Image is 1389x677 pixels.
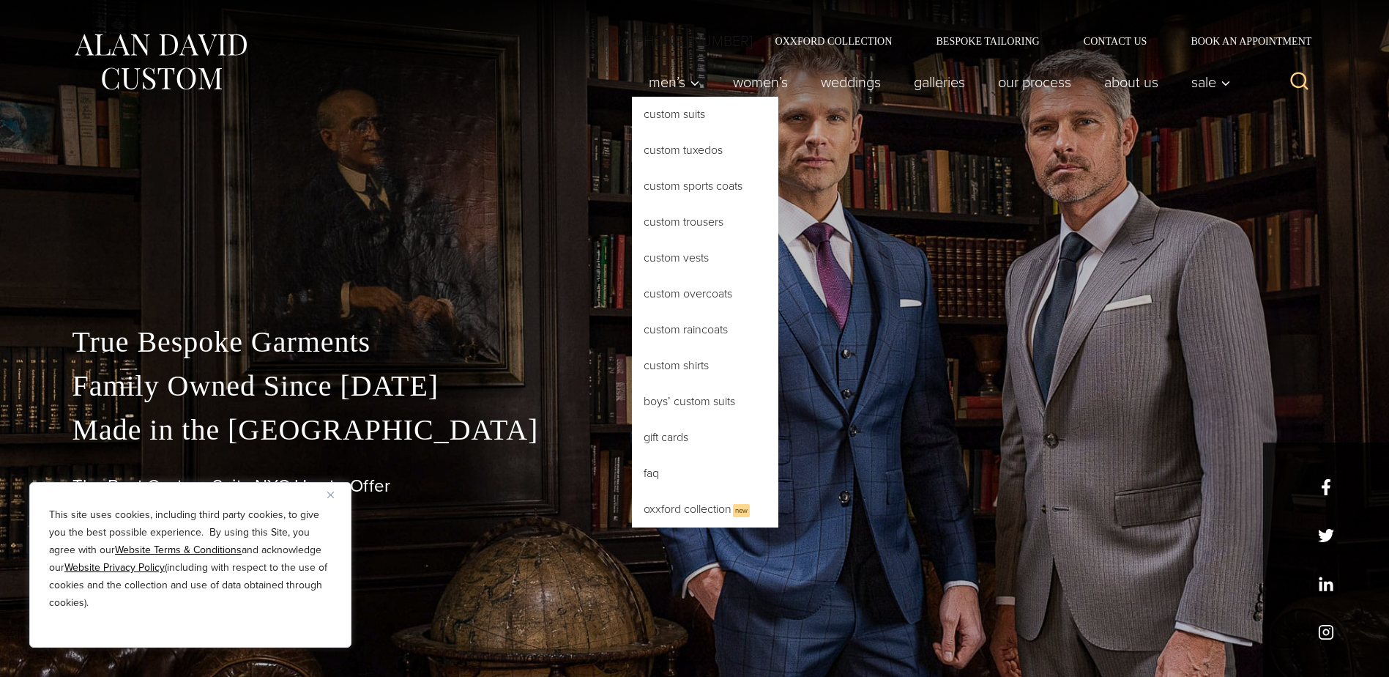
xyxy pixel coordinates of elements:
gu-sc-dial: Click to Connect 2122274040 [585,30,753,52]
a: Custom Vests [632,240,778,275]
a: Custom Overcoats [632,276,778,311]
p: This site uses cookies, including third party cookies, to give you the best possible experience. ... [49,506,332,612]
a: About Us [1087,67,1174,97]
p: True Bespoke Garments Family Owned Since [DATE] Made in the [GEOGRAPHIC_DATA] [72,320,1317,452]
span: Sale [1191,75,1231,89]
h1: The Best Custom Suits NYC Has to Offer [72,476,1317,497]
a: Book an Appointment [1169,36,1317,46]
a: Custom Sports Coats [632,169,778,204]
a: Contact Us [1062,36,1169,46]
button: View Search Form [1282,64,1317,100]
nav: Primary Navigation [632,67,1238,97]
a: Custom Raincoats [632,312,778,347]
img: Close [327,492,334,498]
a: Custom Shirts [632,348,778,383]
nav: Secondary Navigation [585,29,1317,53]
span: Men’s [649,75,700,89]
a: Boys’ Custom Suits [632,384,778,419]
a: Oxxford CollectionNew [632,492,778,528]
a: Website Terms & Conditions [115,542,242,558]
a: Women’s [716,67,804,97]
a: Gift Cards [632,420,778,455]
a: weddings [804,67,897,97]
img: Alan David Custom [72,29,248,95]
a: Galleries [897,67,981,97]
a: Bespoke Tailoring [914,36,1061,46]
button: Close [327,486,345,503]
a: FAQ [632,456,778,491]
a: Custom Tuxedos [632,133,778,168]
a: Oxxford Collection [753,36,914,46]
span: New [733,504,750,517]
a: Our Process [981,67,1087,97]
a: Custom Trousers [632,204,778,240]
a: Website Privacy Policy [64,560,165,575]
a: Custom Suits [632,97,778,132]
